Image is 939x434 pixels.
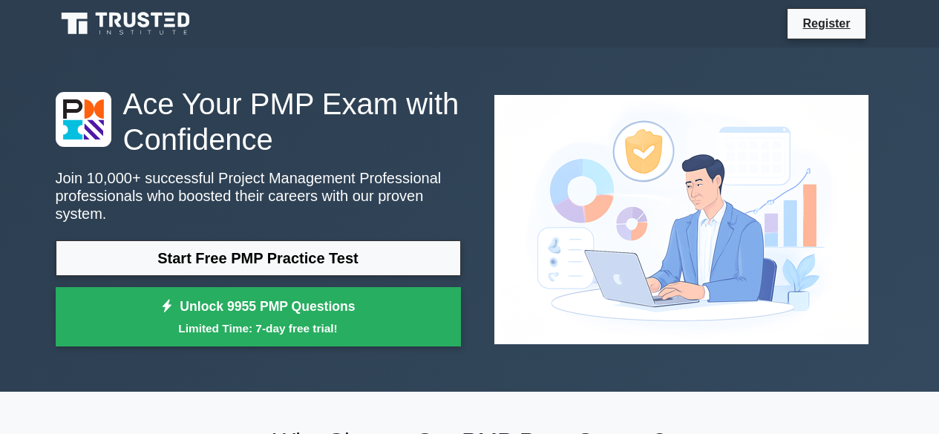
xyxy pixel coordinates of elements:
[74,320,442,337] small: Limited Time: 7-day free trial!
[482,83,880,356] img: Project Management Professional Preview
[56,240,461,276] a: Start Free PMP Practice Test
[56,169,461,223] p: Join 10,000+ successful Project Management Professional professionals who boosted their careers w...
[56,86,461,157] h1: Ace Your PMP Exam with Confidence
[56,287,461,346] a: Unlock 9955 PMP QuestionsLimited Time: 7-day free trial!
[794,14,859,33] a: Register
